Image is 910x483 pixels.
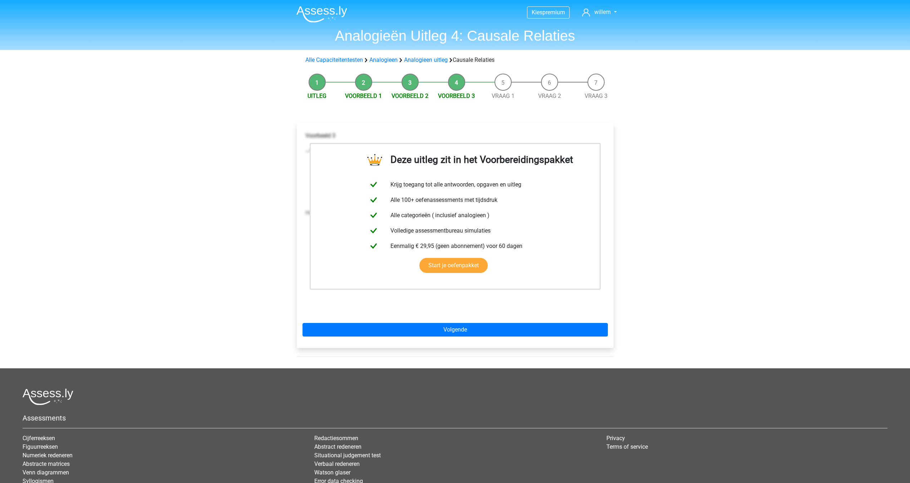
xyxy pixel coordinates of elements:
a: Vraag 1 [492,93,515,99]
b: Voorbeeld 3 [305,132,335,139]
a: Watson glaser [314,469,350,476]
a: Analogieen [369,56,398,63]
div: Causale Relaties [302,56,608,64]
a: Abstracte matrices [23,460,70,467]
span: willem [594,9,611,15]
a: Situational judgement test [314,452,381,459]
a: Kiespremium [527,8,569,17]
a: Vraag 2 [538,93,561,99]
a: Figuurreeksen [23,443,58,450]
a: Analogieen uitleg [404,56,448,63]
h1: Analogieën Uitleg 4: Causale Relaties [291,27,620,44]
a: Numeriek redeneren [23,452,73,459]
img: Assessly logo [23,388,73,405]
a: Voorbeeld 2 [392,93,428,99]
a: Cijferreeksen [23,435,55,442]
a: Verbaal redeneren [314,460,360,467]
h5: Assessments [23,414,887,422]
a: Volgende [302,323,608,337]
b: … [305,146,309,153]
a: Redactiesommen [314,435,358,442]
span: Kies [532,9,542,16]
a: Voorbeeld 1 [345,93,382,99]
a: Start je oefenpakket [419,258,488,273]
span: premium [542,9,565,16]
a: willem [579,8,619,16]
img: Assessly [296,6,347,23]
a: Privacy [606,435,625,442]
p: staat tot als staat tot … [305,146,605,154]
a: Venn diagrammen [23,469,69,476]
a: Voorbeeld 3 [438,93,475,99]
a: Uitleg [308,93,326,99]
a: Abstract redeneren [314,443,361,450]
p: Het antwoord is in dit geval 2. “paren kan leiden tot bevruchting, ziekte kan overlijden als gevo... [305,209,605,217]
a: Terms of service [606,443,648,450]
a: Alle Capaciteitentesten [305,56,363,63]
a: Vraag 3 [585,93,608,99]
